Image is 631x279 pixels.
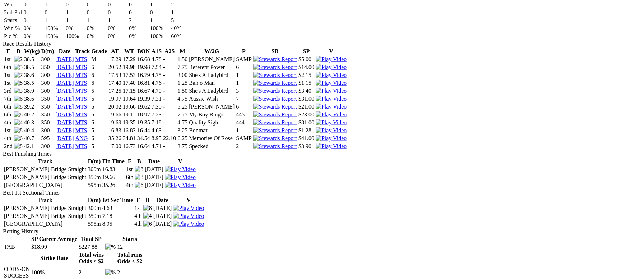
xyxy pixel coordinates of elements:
td: 0 [44,9,65,16]
th: BON [137,48,150,55]
td: 350 [41,111,55,118]
td: - [163,56,176,63]
td: SAMP [236,135,252,142]
a: View replay [316,72,347,78]
td: 19.35 [137,119,150,126]
th: WT [122,48,136,55]
td: TAB [4,243,30,251]
a: View replay [316,119,347,125]
td: 16.44 [137,127,150,134]
td: $81.00 [298,119,315,126]
td: - [163,95,176,102]
td: 0 [107,1,128,8]
a: View replay [316,104,347,110]
td: 19.97 [108,95,122,102]
a: View replay [316,135,347,141]
td: 300 [41,127,55,134]
td: 16.83 [122,127,136,134]
td: 6 [91,64,107,71]
a: ANG [75,135,88,141]
a: [DATE] [55,96,74,102]
td: 19.39 [137,95,150,102]
td: My Boy Bingo [189,111,235,118]
th: F [4,48,13,55]
td: She's A Ladybird [189,72,235,79]
td: 7.75 [177,111,188,118]
td: - [163,72,176,79]
th: A1S [151,48,162,55]
th: M [177,48,188,55]
a: MTS [75,119,87,125]
td: 6 [91,95,107,102]
a: [DATE] [55,127,74,133]
img: 8 [135,174,143,180]
td: 3.00 [177,72,188,79]
a: MTS [75,64,87,70]
td: 0% [129,25,149,32]
a: View replay [316,127,347,133]
td: 0 [23,1,44,8]
td: 5 [171,17,191,24]
td: 6 [236,64,252,71]
img: 6 [143,221,152,227]
th: SR [253,48,297,55]
td: 1 [65,9,86,16]
td: 39.2 [24,103,40,110]
td: 5.25 [177,103,188,110]
td: 0% [23,33,44,40]
td: 0% [129,33,149,40]
td: 7th [4,95,13,102]
a: MTS [75,111,87,118]
a: [DATE] [55,104,74,110]
td: 38.5 [24,64,40,71]
a: View replay [316,56,347,62]
img: 8 [14,127,23,134]
th: D(m) [41,48,55,55]
th: W/2G [189,48,235,55]
img: Play Video [316,104,347,110]
td: Banjo Man [189,79,235,87]
td: 0 [107,9,128,16]
td: 300 [41,79,55,87]
td: 0 [129,1,149,8]
a: View replay [173,213,204,219]
td: 4th [4,119,13,126]
img: 8 [143,205,152,211]
td: M [91,56,107,63]
img: Play Video [173,213,204,219]
a: [DATE] [55,88,74,94]
th: Track [75,48,91,55]
img: 4 [143,213,152,219]
img: Play Video [316,135,347,142]
td: 2nd-3rd [4,9,23,16]
td: 1 [171,9,191,16]
td: 17.53 [108,72,122,79]
td: 38.5 [24,56,40,63]
td: 19.66 [122,103,136,110]
td: $31.00 [298,95,315,102]
td: 6th [4,64,13,71]
td: Aussie Wish [189,95,235,102]
td: Bonmati [189,127,235,134]
td: 20.02 [108,103,122,110]
a: View replay [173,205,204,211]
td: 4.76 [151,79,162,87]
a: MTS [75,88,87,94]
td: 40.7 [24,135,40,142]
td: 1 [87,17,107,24]
td: 7.75 [177,64,188,71]
img: 8 [135,166,143,173]
img: % [105,269,116,276]
th: V [315,48,347,55]
td: 6 [91,135,107,142]
img: Stewards Report [253,96,297,102]
td: 100% [44,25,65,32]
td: 6th [4,103,13,110]
a: [DATE] [55,135,74,141]
td: - [163,119,176,126]
td: 3 [236,87,252,95]
td: 0% [87,33,107,40]
td: 2 [129,17,149,24]
th: P [236,48,252,55]
td: 7 [236,95,252,102]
